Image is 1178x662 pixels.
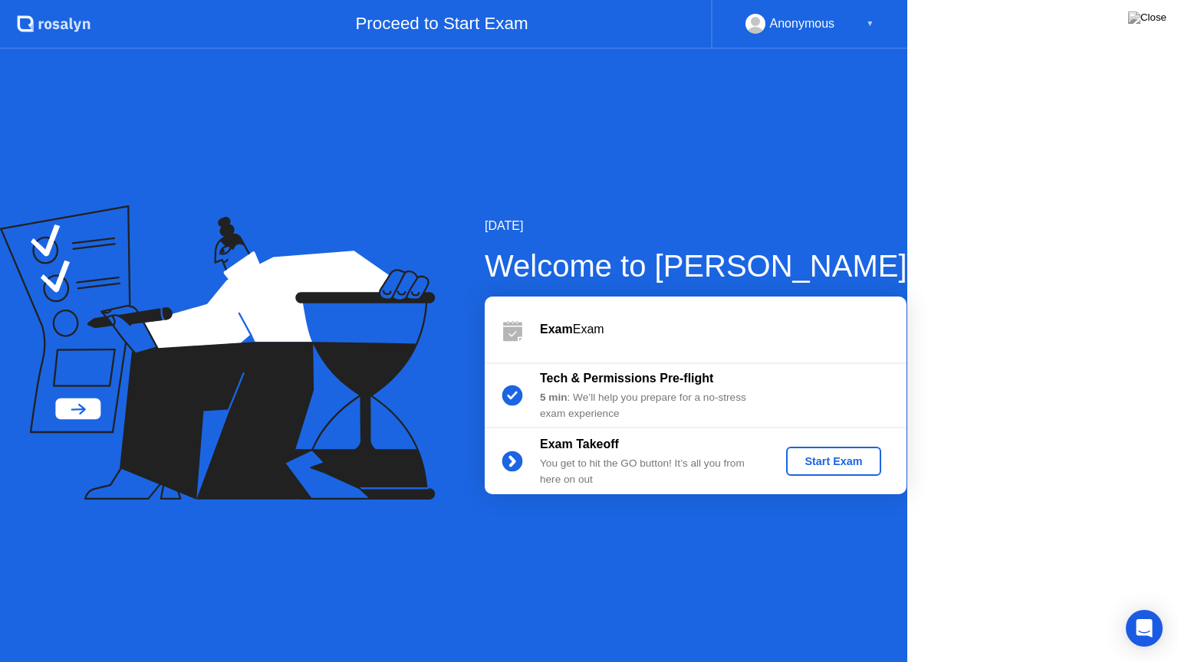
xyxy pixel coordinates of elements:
b: Exam Takeoff [540,438,619,451]
div: [DATE] [485,217,907,235]
b: Tech & Permissions Pre-flight [540,372,713,385]
b: Exam [540,323,573,336]
div: : We’ll help you prepare for a no-stress exam experience [540,390,761,421]
button: Start Exam [786,447,880,476]
div: Start Exam [792,455,874,467]
div: Anonymous [770,14,835,34]
img: Close [1128,11,1166,24]
div: Welcome to [PERSON_NAME] [485,243,907,289]
div: Open Intercom Messenger [1126,610,1163,647]
div: ▼ [866,14,874,34]
b: 5 min [540,392,568,403]
div: Exam [540,320,907,339]
div: You get to hit the GO button! It’s all you from here on out [540,456,761,487]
